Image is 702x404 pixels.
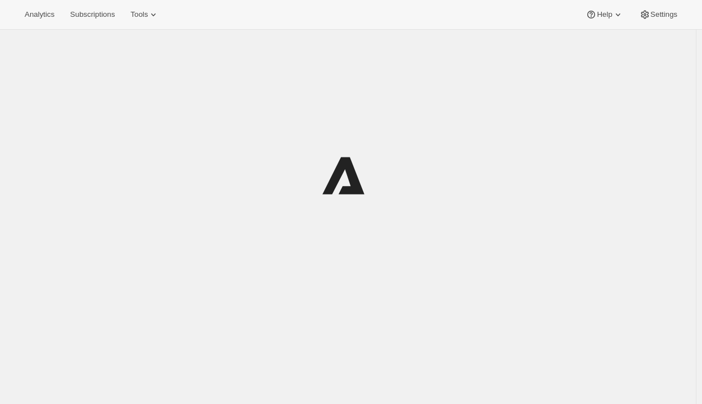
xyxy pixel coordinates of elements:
span: Analytics [25,10,54,19]
span: Settings [650,10,677,19]
span: Subscriptions [70,10,115,19]
button: Analytics [18,7,61,22]
button: Subscriptions [63,7,121,22]
button: Settings [633,7,684,22]
span: Help [597,10,612,19]
button: Help [579,7,630,22]
button: Tools [124,7,166,22]
span: Tools [130,10,148,19]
